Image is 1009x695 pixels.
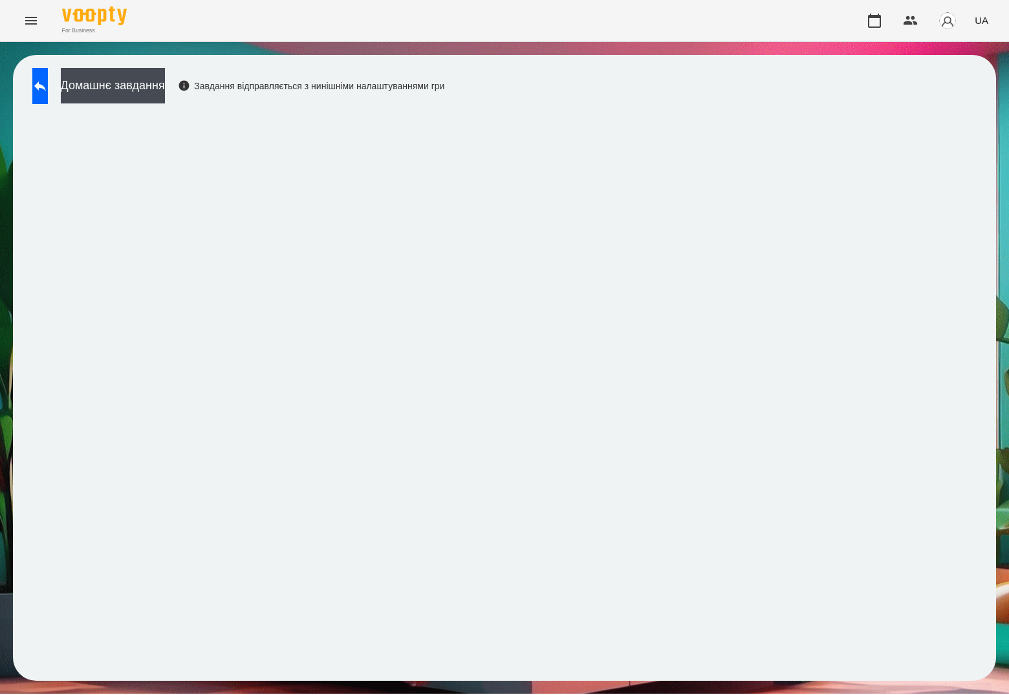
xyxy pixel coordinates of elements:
span: For Business [62,27,127,35]
div: Завдання відправляється з нинішніми налаштуваннями гри [178,80,445,92]
img: Voopty Logo [62,6,127,25]
button: Menu [16,5,47,36]
img: avatar_s.png [938,12,957,30]
button: Домашнє завдання [61,68,165,103]
button: UA [970,8,993,32]
span: UA [975,14,988,27]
